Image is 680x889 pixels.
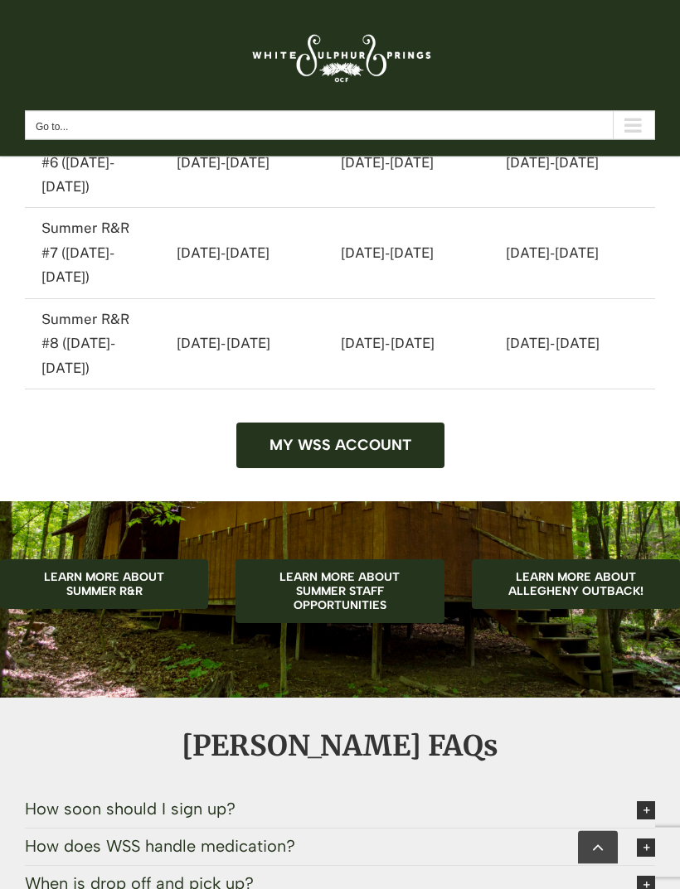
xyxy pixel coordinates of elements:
button: Go to... [25,111,655,140]
span: How soon should I sign up? [25,800,611,819]
span: Learn more about Summer R&R [24,571,184,599]
td: Summer R&R #7 ([DATE]-[DATE]) [25,209,159,299]
nav: Main Menu Mobile Sticky [25,111,655,140]
span: How does WSS handle medication? [25,838,611,856]
td: [DATE]-[DATE] [160,118,325,209]
h2: [PERSON_NAME] FAQs [25,732,655,761]
a: Learn more about Summer Staff opportunities [236,560,444,624]
td: [DATE]-[DATE] [489,209,654,299]
td: [DATE]-[DATE] [489,118,654,209]
a: Learn more about Allegheny Outback! [472,560,680,610]
td: [DATE]-[DATE] [160,209,325,299]
a: How soon should I sign up? [25,792,655,829]
span: Go to... [36,121,68,133]
span: Learn more about Allegheny Outback! [496,571,656,599]
span: Learn more about Summer Staff opportunities [260,571,420,613]
a: My WSS Account [236,423,444,469]
td: [DATE]-[DATE] [324,209,489,299]
td: [DATE]- [DATE] [160,299,325,389]
td: [DATE]-[DATE] [324,118,489,209]
td: Summer R&R #8 ([DATE]-[DATE]) [25,299,159,389]
a: How does WSS handle medication? [25,829,655,866]
td: [DATE]- [DATE] [324,299,489,389]
img: White Sulphur Springs Logo [245,17,435,94]
td: [DATE]- [DATE] [489,299,654,389]
span: My WSS Account [270,437,411,455]
td: Summer R&R #6 ([DATE]-[DATE]) [25,118,159,209]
